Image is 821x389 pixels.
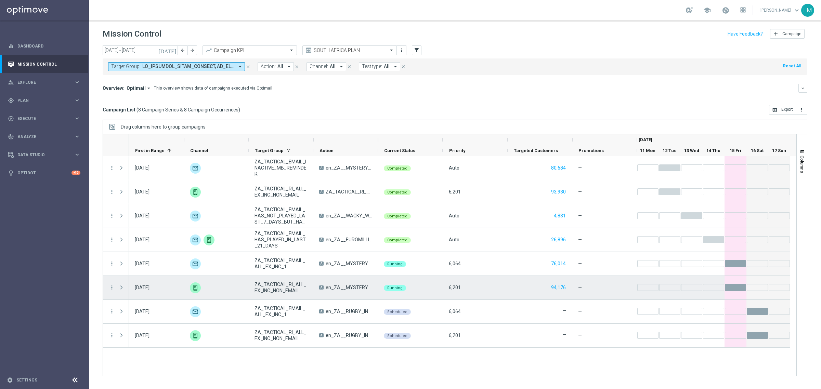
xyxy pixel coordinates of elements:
div: Optimail [190,234,201,245]
span: Execute [17,117,74,121]
a: Dashboard [17,37,80,55]
span: All [384,64,390,69]
span: Auto [449,237,459,242]
span: en_ZA__MYSTERY_BOX_REBRAND_15__ALL_RI_TAC_LT [326,284,372,291]
colored-tag: Completed [384,237,411,243]
div: +10 [71,171,80,175]
span: — [578,237,582,243]
span: Plan [17,98,74,103]
div: Press SPACE to select this row. [129,180,790,204]
img: OtherLevels [190,330,201,341]
i: arrow_drop_down [338,64,344,70]
button: Channel: All arrow_drop_down [307,62,346,71]
button: keyboard_arrow_down [798,84,807,93]
a: Optibot [17,164,71,182]
ng-select: Campaign KPI [203,45,297,55]
button: more_vert [109,213,115,219]
div: Press SPACE to select this row. [129,300,790,324]
button: more_vert [109,332,115,338]
span: Completed [387,166,407,171]
div: Press SPACE to select this row. [103,276,129,300]
span: ZA_TACTICAL_EMAIL_HAS_NOT_PLAYED_LAST_7_DAYS_BUT_HAS_PLAYED_THIS_MONTH [255,206,308,225]
div: 12 Aug 2025, Tuesday [135,189,149,195]
span: — [578,260,582,267]
i: lightbulb [8,170,14,176]
span: Auto [449,165,459,171]
i: more_vert [109,237,115,243]
span: A [319,285,324,290]
span: en_ZA__MYSTERY_BOX_REMINDER_REBRAND__EMT_ALL_EM_TAC_LT [326,165,372,171]
span: Action: [261,64,276,69]
img: OtherLevels [190,282,201,293]
i: keyboard_arrow_right [74,97,80,104]
button: lightbulb Optibot +10 [8,170,81,176]
i: filter_alt [414,47,420,53]
button: 26,896 [550,236,566,244]
span: All [277,64,283,69]
span: Channel [190,148,208,153]
i: settings [7,377,13,383]
span: 6,064 [449,309,461,314]
a: [PERSON_NAME]keyboard_arrow_down [760,5,801,15]
div: 13 Aug 2025, Wednesday [135,213,149,219]
span: 12 Tue [663,148,677,153]
colored-tag: Scheduled [384,332,411,339]
img: OtherLevels [190,187,201,198]
span: Target Group [255,148,284,153]
button: equalizer Dashboard [8,43,81,49]
button: track_changes Analyze keyboard_arrow_right [8,134,81,139]
button: [DATE] [157,45,178,56]
div: Optimail [190,163,201,174]
span: en_ZA__WACKY_WEDNESDAY_AUGUST25_REMINDER1__ALL_EMA_TAC_LT [326,213,372,219]
button: gps_fixed Plan keyboard_arrow_right [8,98,81,103]
div: Plan [8,97,74,104]
colored-tag: Scheduled [384,308,411,315]
div: Data Studio [8,152,74,158]
span: — [578,332,582,338]
colored-tag: Completed [384,213,411,219]
span: 6,201 [449,333,461,338]
span: Running [387,286,403,290]
img: OtherLevels [204,234,214,245]
span: Promotions [578,148,604,153]
button: more_vert [109,284,115,291]
div: Press SPACE to select this row. [129,252,790,276]
i: keyboard_arrow_down [800,86,805,91]
i: close [401,64,406,69]
button: more_vert [109,308,115,314]
span: ZA_TACTICAL_RI_ALL_EX_INC_NON_EMAIL [255,281,308,294]
span: ZA_TACTICAL_EMAIL_ALL_EX_INC_1 [255,305,308,318]
span: A [319,190,324,194]
i: keyboard_arrow_right [74,133,80,140]
i: keyboard_arrow_right [74,151,80,158]
span: Completed [387,238,407,242]
div: Press SPACE to select this row. [129,156,790,180]
i: track_changes [8,134,14,140]
i: more_vert [109,260,115,267]
button: play_circle_outline Execute keyboard_arrow_right [8,116,81,121]
i: more_vert [799,107,804,112]
span: ZA_TACTICAL_RI_ALL_EX_INC_NON_EMAIL [255,186,308,198]
colored-tag: Completed [384,165,411,171]
i: arrow_drop_down [392,64,399,70]
button: Test type: All arrow_drop_down [359,62,400,71]
i: keyboard_arrow_right [74,115,80,122]
span: A [319,238,324,242]
span: Priority [449,148,466,153]
h3: Campaign List [103,107,240,113]
div: Mission Control [8,55,80,73]
button: more_vert [796,105,807,115]
ng-select: SOUTH AFRICA PLAN [302,45,397,55]
span: 16 Sat [751,148,764,153]
span: A [319,333,324,337]
div: Optimail [190,258,201,269]
div: Row Groups [121,124,206,130]
i: close [295,64,299,69]
div: Optibot [8,164,80,182]
div: Press SPACE to select this row. [129,204,790,228]
div: Execute [8,116,74,122]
